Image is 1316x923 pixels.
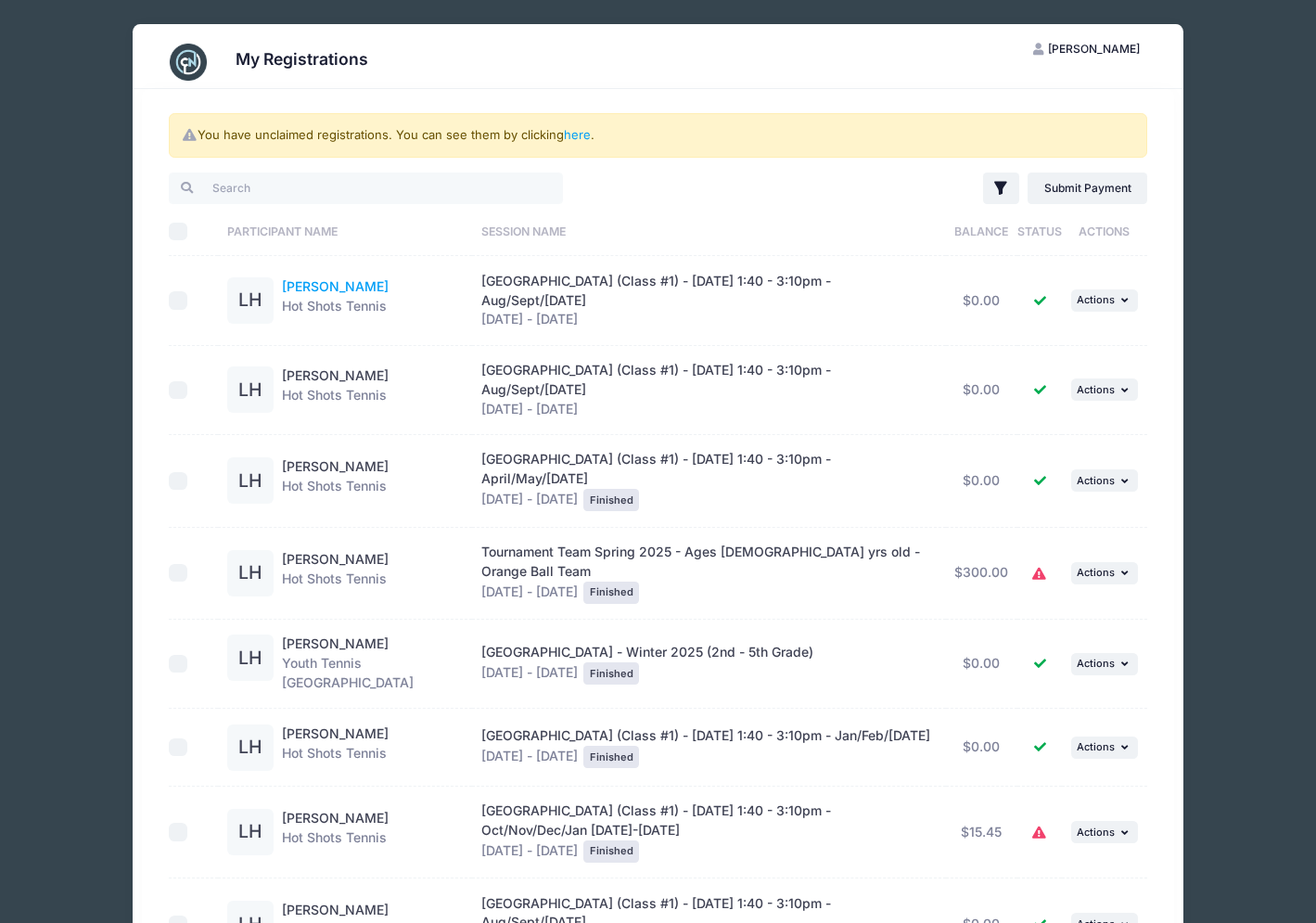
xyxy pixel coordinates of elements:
[946,346,1018,435] td: $0.00
[583,582,639,604] div: Finished
[481,801,937,863] div: [DATE] - [DATE]
[481,543,937,604] div: [DATE] - [DATE]
[946,709,1018,787] td: $0.00
[282,635,463,693] div: Youth Tennis [GEOGRAPHIC_DATA]
[1071,378,1138,401] button: Actions
[1071,821,1138,843] button: Actions
[282,725,389,741] a: [PERSON_NAME]
[282,809,389,855] div: Hot Shots Tennis
[946,528,1018,620] td: $300.00
[227,651,274,667] a: LH
[481,802,831,838] span: [GEOGRAPHIC_DATA] (Class #1) - [DATE] 1:40 - 3:10pm - Oct/Nov/Dec/Jan [DATE]-[DATE]
[1077,826,1115,839] span: Actions
[583,662,639,685] div: Finished
[481,450,937,511] div: [DATE] - [DATE]
[227,566,274,582] a: LH
[481,726,937,768] div: [DATE] - [DATE]
[282,458,389,474] a: [PERSON_NAME]
[282,277,389,324] div: Hot Shots Tennis
[282,366,389,413] div: Hot Shots Tennis
[564,127,591,142] a: here
[1077,474,1115,487] span: Actions
[169,173,563,204] input: Search
[1028,173,1147,204] a: Submit Payment
[472,207,946,256] th: Session Name: activate to sort column ascending
[1017,33,1156,65] button: [PERSON_NAME]
[946,207,1018,256] th: Balance: activate to sort column ascending
[481,272,937,330] div: [DATE] - [DATE]
[1071,289,1138,312] button: Actions
[946,620,1018,709] td: $0.00
[227,825,274,840] a: LH
[227,635,274,681] div: LH
[1077,383,1115,396] span: Actions
[227,474,274,490] a: LH
[282,635,389,651] a: [PERSON_NAME]
[481,451,831,486] span: [GEOGRAPHIC_DATA] (Class #1) - [DATE] 1:40 - 3:10pm - April/May/[DATE]
[1062,207,1147,256] th: Actions: activate to sort column ascending
[946,435,1018,527] td: $0.00
[218,207,472,256] th: Participant Name: activate to sort column ascending
[481,362,831,397] span: [GEOGRAPHIC_DATA] (Class #1) - [DATE] 1:40 - 3:10pm - Aug/Sept/[DATE]
[1071,653,1138,675] button: Actions
[227,383,274,399] a: LH
[481,644,813,660] span: [GEOGRAPHIC_DATA] - Winter 2025 (2nd - 5th Grade)
[282,278,389,294] a: [PERSON_NAME]
[227,293,274,309] a: LH
[1071,562,1138,584] button: Actions
[481,727,930,743] span: [GEOGRAPHIC_DATA] (Class #1) - [DATE] 1:40 - 3:10pm - Jan/Feb/[DATE]
[282,551,389,567] a: [PERSON_NAME]
[282,902,389,917] a: [PERSON_NAME]
[583,840,639,863] div: Finished
[1048,42,1140,56] span: [PERSON_NAME]
[227,809,274,855] div: LH
[282,367,389,383] a: [PERSON_NAME]
[227,740,274,756] a: LH
[170,44,207,81] img: CampNetwork
[481,544,920,579] span: Tournament Team Spring 2025 - Ages [DEMOGRAPHIC_DATA] yrs old - Orange Ball Team
[282,550,389,596] div: Hot Shots Tennis
[1071,737,1138,759] button: Actions
[227,550,274,596] div: LH
[227,366,274,413] div: LH
[169,113,1147,158] div: You have unclaimed registrations. You can see them by clicking .
[282,810,389,826] a: [PERSON_NAME]
[583,489,639,511] div: Finished
[1071,469,1138,492] button: Actions
[946,787,1018,878] td: $15.45
[169,207,218,256] th: Select All
[1077,566,1115,579] span: Actions
[583,746,639,768] div: Finished
[227,277,274,324] div: LH
[282,457,389,504] div: Hot Shots Tennis
[1017,207,1062,256] th: Status: activate to sort column ascending
[481,273,831,308] span: [GEOGRAPHIC_DATA] (Class #1) - [DATE] 1:40 - 3:10pm - Aug/Sept/[DATE]
[1077,740,1115,753] span: Actions
[481,643,937,685] div: [DATE] - [DATE]
[227,457,274,504] div: LH
[946,256,1018,345] td: $0.00
[236,49,368,69] h3: My Registrations
[282,724,389,771] div: Hot Shots Tennis
[1077,657,1115,670] span: Actions
[481,361,937,419] div: [DATE] - [DATE]
[227,724,274,771] div: LH
[1077,293,1115,306] span: Actions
